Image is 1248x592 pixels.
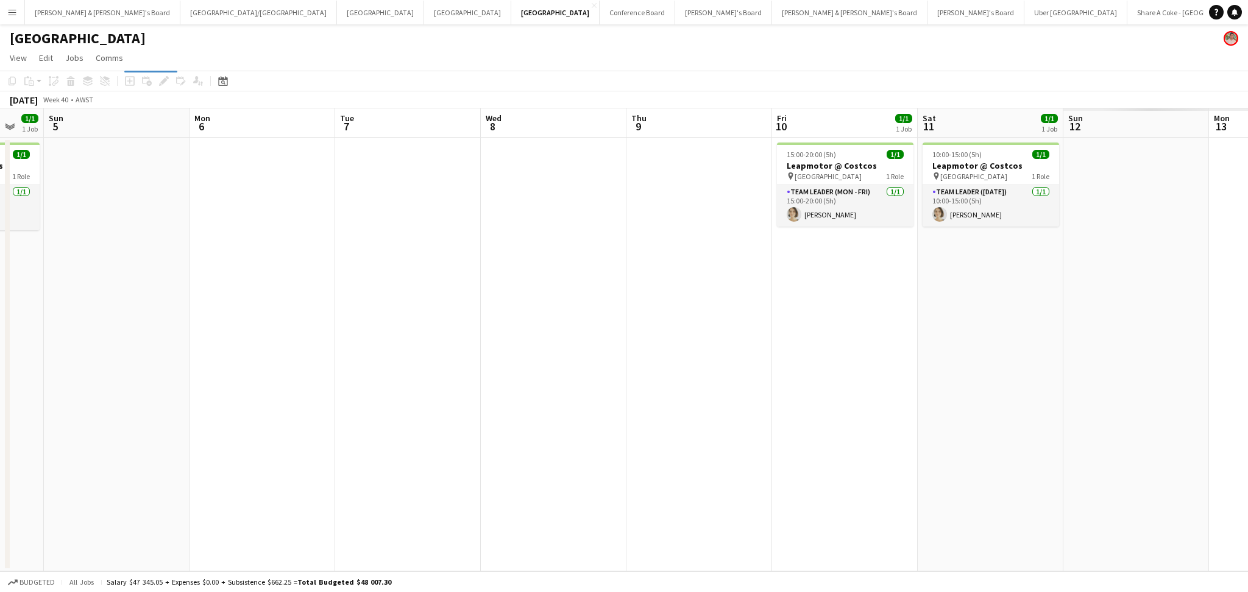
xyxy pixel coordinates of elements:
[107,577,391,587] div: Salary $47 345.05 + Expenses $0.00 + Subsistence $662.25 =
[511,1,600,24] button: [GEOGRAPHIC_DATA]
[19,578,55,587] span: Budgeted
[772,1,927,24] button: [PERSON_NAME] & [PERSON_NAME]'s Board
[1024,1,1127,24] button: Uber [GEOGRAPHIC_DATA]
[180,1,337,24] button: [GEOGRAPHIC_DATA]/[GEOGRAPHIC_DATA]
[600,1,675,24] button: Conference Board
[297,577,391,587] span: Total Budgeted $48 007.30
[67,577,96,587] span: All jobs
[424,1,511,24] button: [GEOGRAPHIC_DATA]
[927,1,1024,24] button: [PERSON_NAME]'s Board
[1224,31,1238,46] app-user-avatar: Arrence Torres
[337,1,424,24] button: [GEOGRAPHIC_DATA]
[6,576,57,589] button: Budgeted
[25,1,180,24] button: [PERSON_NAME] & [PERSON_NAME]'s Board
[675,1,772,24] button: [PERSON_NAME]'s Board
